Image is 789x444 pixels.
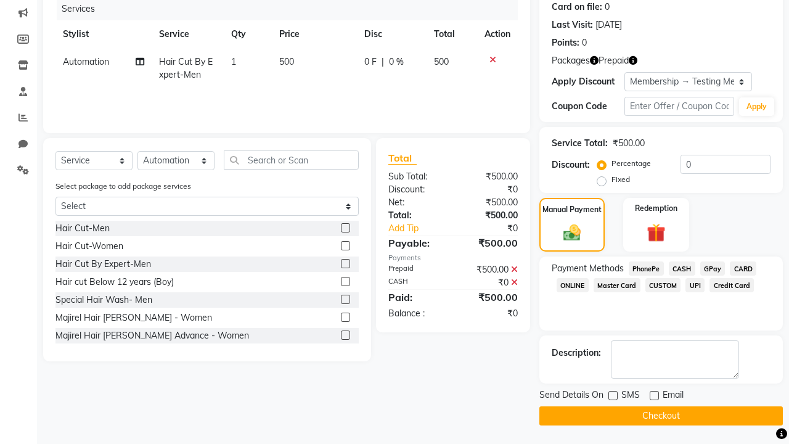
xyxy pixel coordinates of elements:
[669,261,695,276] span: CASH
[453,276,527,289] div: ₹0
[224,150,359,170] input: Search or Scan
[453,236,527,250] div: ₹500.00
[552,137,608,150] div: Service Total:
[434,56,449,67] span: 500
[700,261,726,276] span: GPay
[379,263,453,276] div: Prepaid
[629,261,664,276] span: PhonePe
[611,158,651,169] label: Percentage
[379,222,465,235] a: Add Tip
[389,55,404,68] span: 0 %
[477,20,518,48] th: Action
[55,276,174,289] div: Hair cut Below 12 years (Boy)
[453,183,527,196] div: ₹0
[453,209,527,222] div: ₹500.00
[453,196,527,209] div: ₹500.00
[453,263,527,276] div: ₹500.00
[709,278,754,292] span: Credit Card
[55,222,110,235] div: Hair Cut-Men
[379,183,453,196] div: Discount:
[279,56,294,67] span: 500
[552,36,579,49] div: Points:
[552,158,590,171] div: Discount:
[542,204,602,215] label: Manual Payment
[465,222,527,235] div: ₹0
[55,240,123,253] div: Hair Cut-Women
[739,97,774,116] button: Apply
[388,253,518,263] div: Payments
[552,18,593,31] div: Last Visit:
[379,290,453,305] div: Paid:
[55,20,152,48] th: Stylist
[552,262,624,275] span: Payment Methods
[552,1,602,14] div: Card on file:
[63,56,109,67] span: Automation
[388,152,417,165] span: Total
[379,236,453,250] div: Payable:
[379,209,453,222] div: Total:
[621,388,640,404] span: SMS
[645,278,681,292] span: CUSTOM
[55,181,191,192] label: Select package to add package services
[379,307,453,320] div: Balance :
[582,36,587,49] div: 0
[685,278,705,292] span: UPI
[379,276,453,289] div: CASH
[552,75,624,88] div: Apply Discount
[159,56,213,80] span: Hair Cut By Expert-Men
[595,18,622,31] div: [DATE]
[453,170,527,183] div: ₹500.00
[599,54,629,67] span: Prepaid
[231,56,236,67] span: 1
[224,20,272,48] th: Qty
[552,100,624,113] div: Coupon Code
[605,1,610,14] div: 0
[152,20,224,48] th: Service
[272,20,357,48] th: Price
[364,55,377,68] span: 0 F
[357,20,427,48] th: Disc
[379,196,453,209] div: Net:
[558,223,587,243] img: _cash.svg
[613,137,645,150] div: ₹500.00
[611,174,630,185] label: Fixed
[557,278,589,292] span: ONLINE
[552,54,590,67] span: Packages
[635,203,677,214] label: Redemption
[55,258,151,271] div: Hair Cut By Expert-Men
[552,347,601,360] div: Description:
[663,388,684,404] span: Email
[641,221,672,245] img: _gift.svg
[379,170,453,183] div: Sub Total:
[55,294,152,306] div: Special Hair Wash- Men
[55,311,212,324] div: Majirel Hair [PERSON_NAME] - Women
[594,278,640,292] span: Master Card
[453,307,527,320] div: ₹0
[539,388,603,404] span: Send Details On
[539,406,783,425] button: Checkout
[624,97,734,116] input: Enter Offer / Coupon Code
[382,55,384,68] span: |
[730,261,756,276] span: CARD
[453,290,527,305] div: ₹500.00
[55,329,249,342] div: Majirel Hair [PERSON_NAME] Advance - Women
[427,20,477,48] th: Total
